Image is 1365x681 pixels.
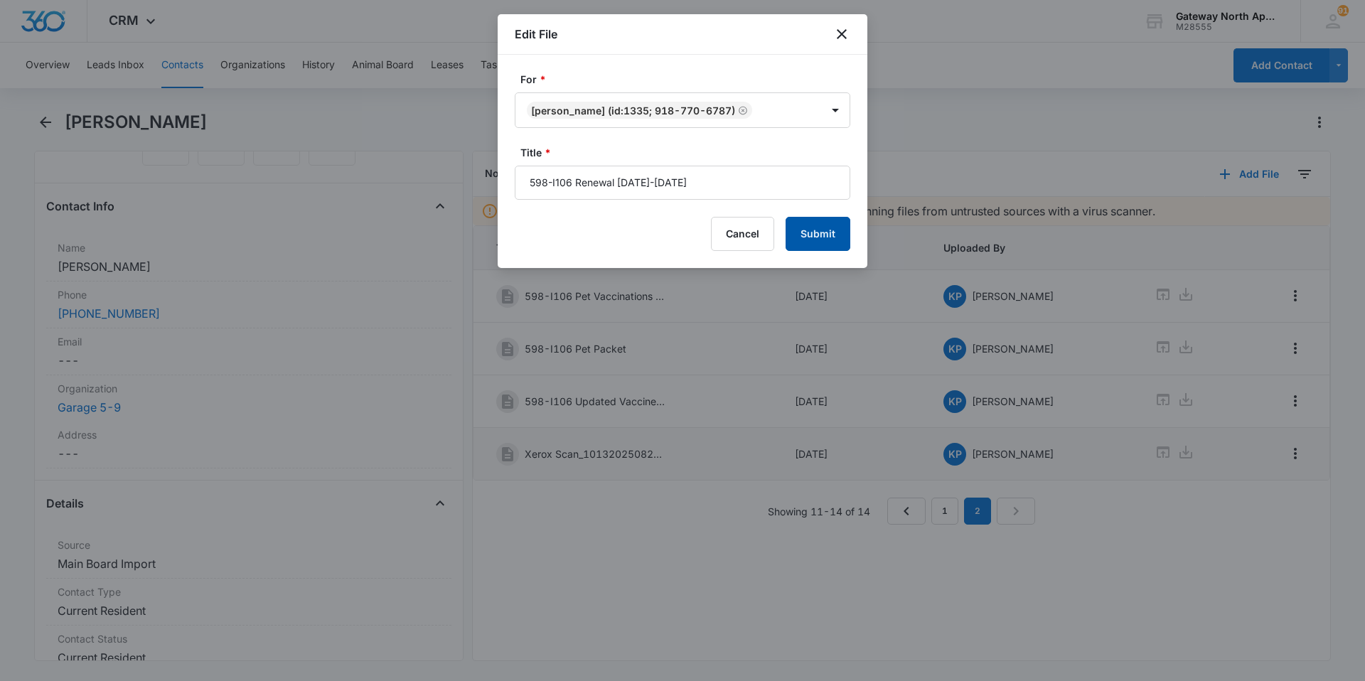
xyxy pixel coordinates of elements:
button: Submit [786,217,850,251]
label: For [520,72,856,87]
input: Title [515,166,850,200]
div: [PERSON_NAME] (ID:1335; 918-770-6787) [531,104,735,117]
label: Title [520,145,856,160]
h1: Edit File [515,26,557,43]
button: close [833,26,850,43]
button: Cancel [711,217,774,251]
div: Remove Douglas Hill (ID:1335; 918-770-6787) [735,105,748,115]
